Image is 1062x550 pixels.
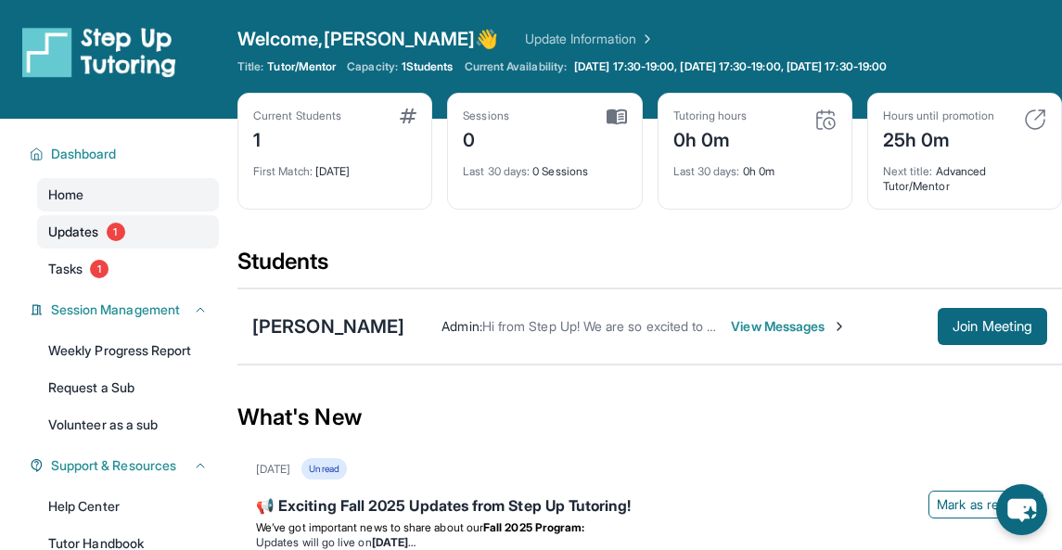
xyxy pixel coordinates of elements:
div: 1 [253,123,341,153]
span: Last 30 days : [463,164,530,178]
img: card [814,109,837,131]
img: card [400,109,416,123]
div: 25h 0m [883,123,994,153]
div: [DATE] [253,153,416,179]
span: Session Management [51,301,180,319]
span: Next title : [883,164,933,178]
a: [DATE] 17:30-19:00, [DATE] 17:30-19:00, [DATE] 17:30-19:00 [570,59,890,74]
strong: [DATE] [372,535,416,549]
div: 0h 0m [673,153,837,179]
span: 1 [107,223,125,241]
div: 0 Sessions [463,153,626,179]
span: View Messages [731,317,847,336]
img: card [1024,109,1046,131]
div: Students [237,247,1062,288]
span: Support & Resources [51,456,176,475]
span: Home [48,185,83,204]
div: Tutoring hours [673,109,748,123]
div: Hours until promotion [883,109,994,123]
li: Updates will go live on [256,535,1043,550]
div: Sessions [463,109,509,123]
div: [PERSON_NAME] [252,313,404,339]
span: First Match : [253,164,313,178]
span: 1 Students [402,59,454,74]
span: Current Availability: [465,59,567,74]
span: Welcome, [PERSON_NAME] 👋 [237,26,499,52]
button: Mark as read [928,491,1043,518]
a: Help Center [37,490,219,523]
span: Dashboard [51,145,117,163]
button: Support & Resources [44,456,208,475]
button: chat-button [996,484,1047,535]
span: Capacity: [347,59,398,74]
span: Admin : [441,318,481,334]
span: We’ve got important news to share about our [256,520,483,534]
img: card [607,109,627,125]
img: Chevron-Right [832,319,847,334]
span: Tutor/Mentor [267,59,336,74]
div: 0h 0m [673,123,748,153]
div: 📢 Exciting Fall 2025 Updates from Step Up Tutoring! [256,494,1043,520]
div: Current Students [253,109,341,123]
span: Title: [237,59,263,74]
img: Chevron Right [636,30,655,48]
a: Weekly Progress Report [37,334,219,367]
a: Home [37,178,219,211]
a: Request a Sub [37,371,219,404]
div: What's New [237,377,1062,458]
img: logo [22,26,176,78]
span: Updates [48,223,99,241]
a: Update Information [525,30,655,48]
div: 0 [463,123,509,153]
button: Dashboard [44,145,208,163]
span: Join Meeting [953,321,1032,332]
span: Tasks [48,260,83,278]
span: Mark as read [937,495,1013,514]
strong: Fall 2025 Program: [483,520,584,534]
div: Unread [301,458,346,480]
span: 1 [90,260,109,278]
span: [DATE] 17:30-19:00, [DATE] 17:30-19:00, [DATE] 17:30-19:00 [574,59,887,74]
button: Session Management [44,301,208,319]
a: Volunteer as a sub [37,408,219,441]
div: Advanced Tutor/Mentor [883,153,1046,194]
div: [DATE] [256,462,290,477]
a: Tasks1 [37,252,219,286]
a: Updates1 [37,215,219,249]
button: Join Meeting [938,308,1047,345]
span: Last 30 days : [673,164,740,178]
